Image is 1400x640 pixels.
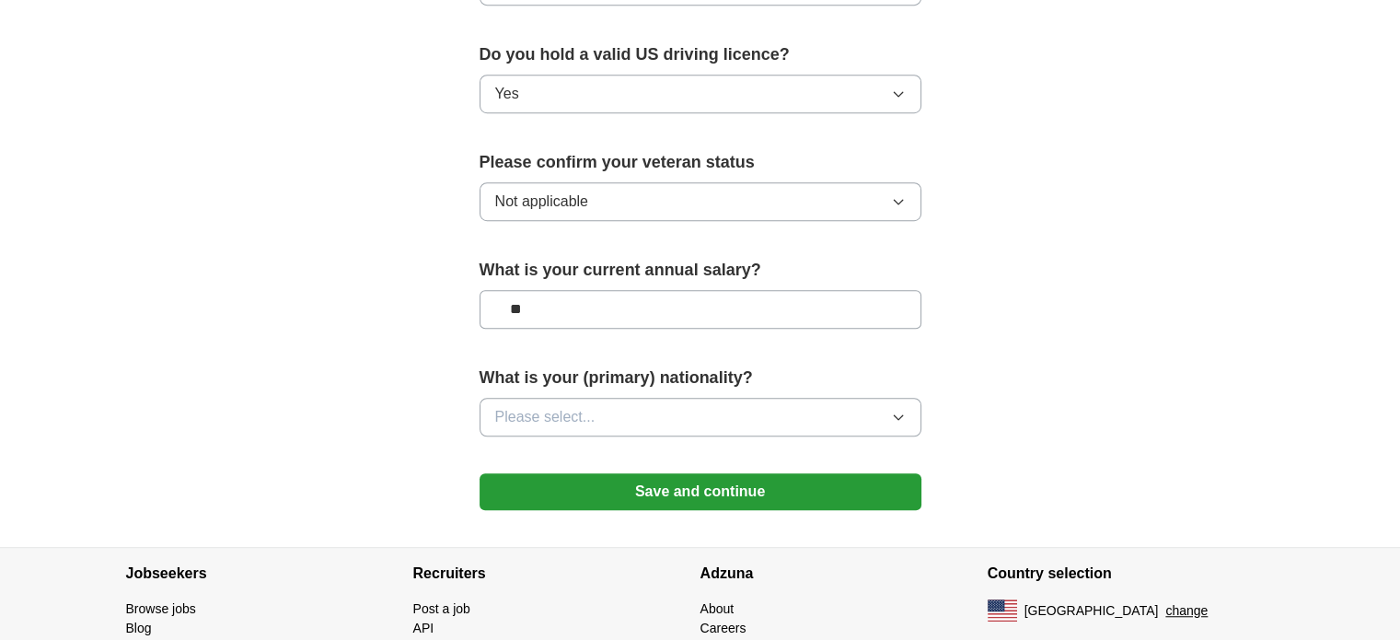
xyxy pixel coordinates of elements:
label: Please confirm your veteran status [480,150,921,175]
span: Not applicable [495,191,588,213]
span: [GEOGRAPHIC_DATA] [1024,601,1159,621]
label: What is your current annual salary? [480,258,921,283]
a: Browse jobs [126,601,196,616]
button: Yes [480,75,921,113]
span: Yes [495,83,519,105]
button: Not applicable [480,182,921,221]
img: US flag [988,599,1017,622]
button: Save and continue [480,473,921,510]
a: API [413,621,434,635]
button: change [1165,601,1208,621]
a: Blog [126,621,152,635]
button: Please select... [480,398,921,436]
label: Do you hold a valid US driving licence? [480,42,921,67]
h4: Country selection [988,548,1275,599]
a: Post a job [413,601,470,616]
span: Please select... [495,406,596,428]
a: Careers [700,621,746,635]
a: About [700,601,735,616]
label: What is your (primary) nationality? [480,366,921,390]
